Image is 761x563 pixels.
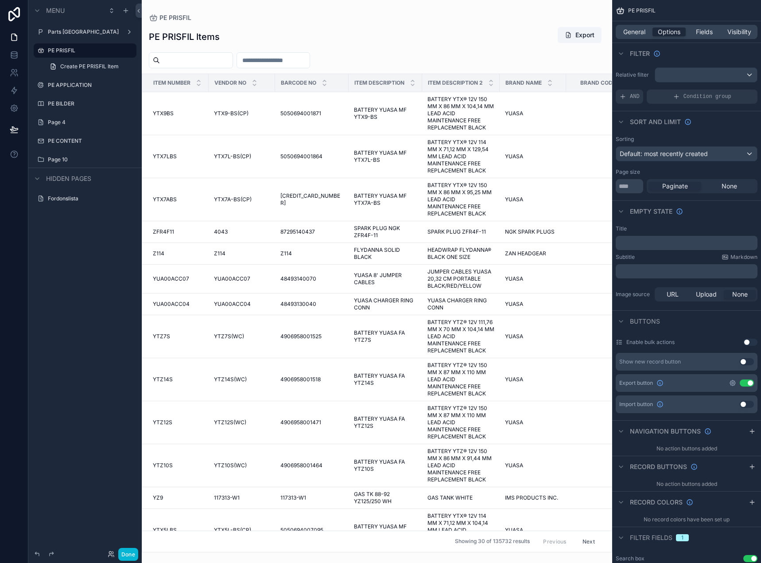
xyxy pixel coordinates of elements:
span: 432 [571,228,627,235]
label: Fordonslista [48,195,135,202]
span: YUASA [505,275,523,282]
a: YTZ10S [153,462,203,469]
span: 704 [571,275,627,282]
a: 704 [571,376,627,383]
span: YTX7ABS [153,196,177,203]
span: Markdown [730,254,757,261]
a: PE PRISFIL [149,13,191,22]
a: BATTERY YUASA FA YTZ10S [354,458,417,473]
span: YTX9-BS(CP) [214,110,248,117]
a: ZAN HEADGEAR [505,250,561,257]
span: BATTERY YTZ® 12V 150 MM X 87 MM X 110 MM LEAD ACID MAINTENANCE FREE REPLACEMENT BLACK [427,362,494,397]
span: YUASA [505,376,523,383]
a: BATTERY YUASA MF YTX7A-BS [354,192,417,207]
span: Upload [696,290,717,299]
label: Page size [616,168,640,176]
a: BATTERY YUASA MF YTX5L-BS [354,523,417,537]
a: IMS PRODUCTS INC. [505,494,561,501]
span: Create PE PRISFIL Item [60,63,119,70]
span: 704 [571,333,627,340]
span: PE PRISFIL [159,13,191,22]
span: Barcode No [281,79,316,86]
span: Record buttons [630,462,687,471]
span: BATTERY YTZ® 12V 150 MM X 87 MM X 110 MM LEAD ACID MAINTENANCE FREE REPLACEMENT BLACK [427,405,494,440]
span: 4906958001464 [280,462,322,469]
span: YTZ10S [153,462,173,469]
span: GAS TANK WHITE [427,494,473,501]
a: PE BILDER [48,100,135,107]
a: YUASA [505,110,561,117]
label: PE APPLICATION [48,82,135,89]
a: YUA00ACC07 [153,275,203,282]
a: YTX7LBS [153,153,203,160]
span: YTX5L-BS(CP) [214,527,251,534]
span: IMS PRODUCTS INC. [505,494,558,501]
span: YTZ12S [153,419,172,426]
span: BATTERY YTZ® 12V 150 MM X 86 MM X 91,44 MM LEAD ACID MAINTENANCE FREE REPLACEMENT BLACK [427,448,494,483]
span: Options [658,27,680,36]
label: Page 4 [48,119,135,126]
span: YTZ7S(WC) [214,333,244,340]
label: PE PRISFIL [48,47,131,54]
span: 586 [571,494,627,501]
span: YTZ7S [153,333,170,340]
a: YUA00ACC04 [153,301,203,308]
a: 704 [571,110,627,117]
a: YTZ14S [153,376,203,383]
a: YUA00ACC07 [214,275,270,282]
label: PE CONTENT [48,137,135,145]
a: YUASA CHARGER RING CONN [354,297,417,311]
span: 704 [571,301,627,308]
div: No action buttons added [612,477,761,491]
a: FLYDANNA SOLID BLACK [354,246,417,261]
div: No action buttons added [612,442,761,456]
button: Next [576,535,601,548]
span: 87295140437 [280,228,315,235]
span: GAS TK 88-92 YZ125/250 WH [354,491,417,505]
span: YUASA [505,196,523,203]
span: Item Description 2 [428,79,483,86]
a: 117313-W1 [214,494,270,501]
span: Brand Name [505,79,542,86]
span: 4906958001518 [280,376,321,383]
a: YUASA [505,376,561,383]
span: Empty state [630,207,672,216]
span: Brand Code [580,79,616,86]
span: 704 [571,153,627,160]
a: BATTERY YUASA FA YTZ14S [354,372,417,387]
a: NGK SPARK PLUGS [505,228,561,235]
button: Default: most recently created [616,146,757,161]
span: YTX9BS [153,110,174,117]
a: YTZ14S(WC) [214,376,270,383]
a: YUASA [505,462,561,469]
span: 4906958001525 [280,333,322,340]
span: YUASA [505,527,523,534]
a: Z114 [280,250,343,257]
span: YUA00ACC07 [153,275,189,282]
span: AND [630,93,640,100]
span: YTZ14S(WC) [214,376,247,383]
span: YUA00ACC07 [214,275,250,282]
a: YTX9BS [153,110,203,117]
span: Vendor No [214,79,246,86]
span: YZ9 [153,494,163,501]
span: HEADWRAP FLYDANNA® BLACK ONE SIZE [427,246,494,261]
a: YTZ10S(WC) [214,462,270,469]
a: BATTERY YUASA MF YTX9-BS [354,106,417,121]
a: YTZ7S [153,333,203,340]
span: PE PRISFIL [628,7,656,14]
span: YUASA [505,419,523,426]
label: Image source [616,291,651,298]
span: YTZ14S [153,376,173,383]
a: Markdown [722,254,757,261]
span: Item Description [354,79,404,86]
span: None [732,290,748,299]
label: Relative filter [616,71,651,78]
span: YUASA 8' JUMPER CABLES [354,272,417,286]
a: 4906958001525 [280,333,343,340]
